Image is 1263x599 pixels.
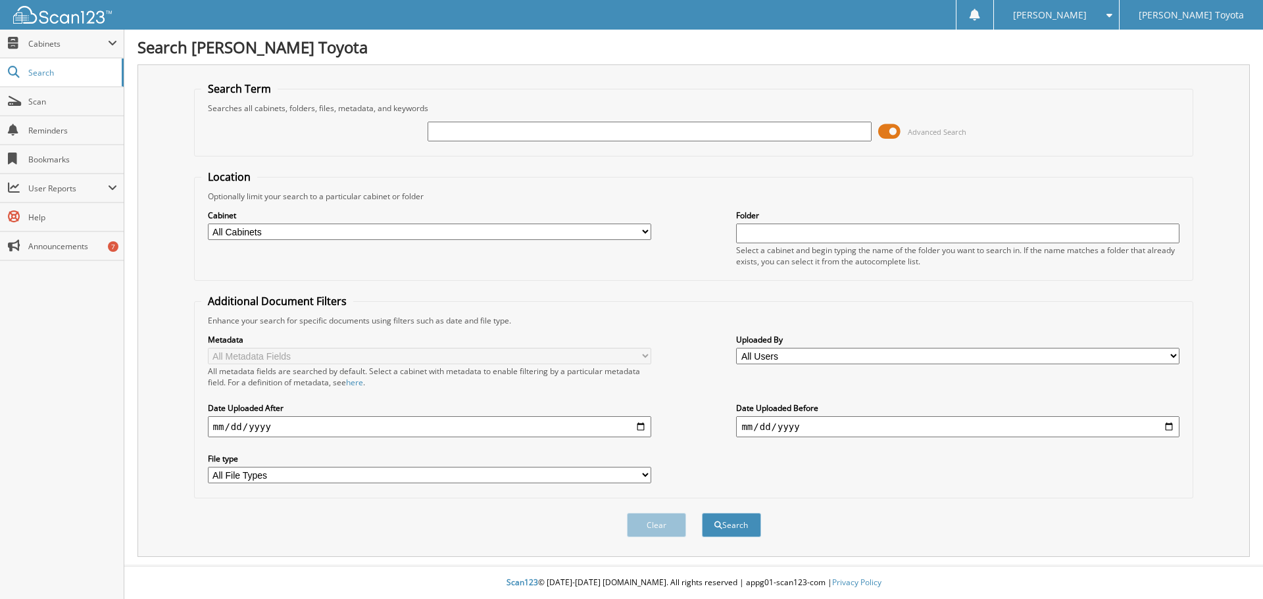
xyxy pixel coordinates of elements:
span: Advanced Search [908,127,966,137]
legend: Location [201,170,257,184]
span: Scan123 [507,577,538,588]
div: © [DATE]-[DATE] [DOMAIN_NAME]. All rights reserved | appg01-scan123-com | [124,567,1263,599]
label: Cabinet [208,210,651,221]
div: Optionally limit your search to a particular cabinet or folder [201,191,1187,202]
input: end [736,416,1179,437]
a: Privacy Policy [832,577,881,588]
div: Enhance your search for specific documents using filters such as date and file type. [201,315,1187,326]
span: User Reports [28,183,108,194]
div: Select a cabinet and begin typing the name of the folder you want to search in. If the name match... [736,245,1179,267]
span: [PERSON_NAME] Toyota [1139,11,1244,19]
div: Searches all cabinets, folders, files, metadata, and keywords [201,103,1187,114]
label: Uploaded By [736,334,1179,345]
label: Metadata [208,334,651,345]
a: here [346,377,363,388]
span: Announcements [28,241,117,252]
span: Scan [28,96,117,107]
label: File type [208,453,651,464]
div: All metadata fields are searched by default. Select a cabinet with metadata to enable filtering b... [208,366,651,388]
label: Date Uploaded After [208,402,651,414]
span: Cabinets [28,38,108,49]
button: Clear [627,513,686,537]
span: Bookmarks [28,154,117,165]
input: start [208,416,651,437]
span: [PERSON_NAME] [1013,11,1087,19]
span: Help [28,212,117,223]
div: 7 [108,241,118,252]
legend: Additional Document Filters [201,294,353,308]
h1: Search [PERSON_NAME] Toyota [137,36,1250,58]
label: Date Uploaded Before [736,402,1179,414]
span: Reminders [28,125,117,136]
button: Search [702,513,761,537]
legend: Search Term [201,82,278,96]
label: Folder [736,210,1179,221]
span: Search [28,67,115,78]
img: scan123-logo-white.svg [13,6,112,24]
